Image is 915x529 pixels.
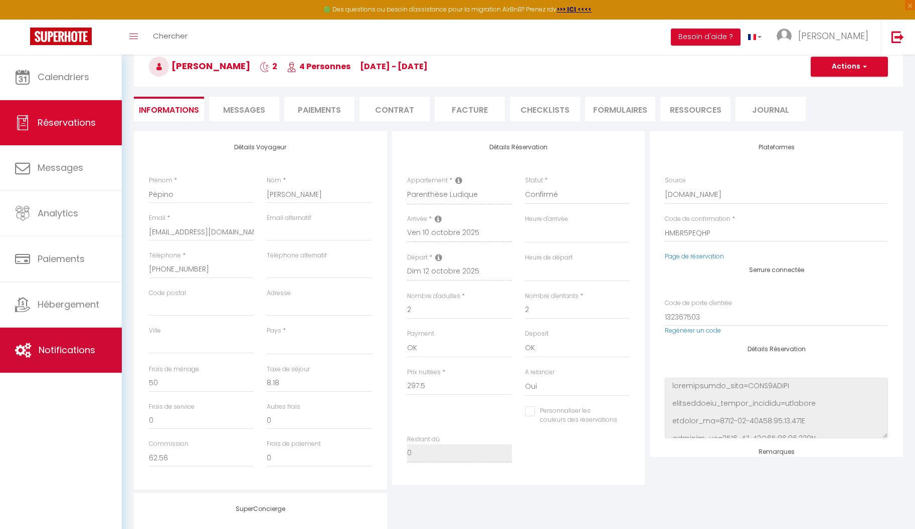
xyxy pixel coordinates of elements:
span: [PERSON_NAME] [798,30,868,42]
li: Contrat [359,97,430,121]
img: logout [891,31,904,43]
h4: SuperConcierge [149,505,372,512]
label: Email alternatif [267,213,311,223]
label: Départ [407,253,428,262]
li: FORMULAIRES [585,97,655,121]
label: Nom [267,176,281,185]
label: Source [665,176,686,185]
label: Restant dû [407,435,440,444]
label: Téléphone alternatif [267,251,327,260]
label: Ville [149,326,161,336]
label: Pays [267,326,281,336]
a: >>> ICI <<<< [557,5,592,14]
label: Heure d'arrivée [525,214,568,224]
span: Notifications [39,344,95,356]
label: Adresse [267,289,291,298]
label: Nombre d'enfants [525,292,579,301]
label: Payment [407,329,434,339]
span: [PERSON_NAME] [149,60,250,72]
label: Commission [149,439,189,449]
label: Code postal [149,289,186,298]
li: Facture [435,97,505,121]
label: Téléphone [149,251,181,260]
h4: Serrure connectée [665,267,888,274]
span: 4 Personnes [287,61,350,72]
h4: Détails Réservation [407,144,630,151]
span: Réservations [38,116,96,129]
li: Ressources [660,97,730,121]
li: Informations [134,97,204,121]
h4: Détails Réservation [665,346,888,353]
label: Frais de service [149,402,195,412]
li: Journal [736,97,806,121]
label: Autres frais [267,402,300,412]
span: [DATE] - [DATE] [360,61,428,72]
label: Nombre d'adultes [407,292,460,301]
img: ... [777,29,792,44]
label: Code de porte d'entrée [665,299,732,308]
label: Arrivée [407,214,427,224]
span: Messages [38,161,83,174]
li: Paiements [284,97,354,121]
label: A relancer [525,368,555,377]
h4: Détails Voyageur [149,144,372,151]
span: Hébergement [38,298,99,311]
span: Messages [223,104,265,116]
a: Page de réservation [665,252,724,260]
li: CHECKLISTS [510,97,580,121]
h4: Remarques [665,448,888,455]
label: Appartement [407,176,448,185]
label: Email [149,213,165,223]
h4: Plateformes [665,144,888,151]
span: Calendriers [38,71,89,83]
img: Super Booking [30,28,92,45]
button: Besoin d'aide ? [671,29,741,46]
button: Actions [811,57,888,77]
label: Code de confirmation [665,214,730,224]
a: ... [PERSON_NAME] [769,20,881,55]
span: Chercher [153,31,188,41]
span: Analytics [38,207,78,219]
label: Deposit [525,329,548,339]
label: Taxe de séjour [267,365,310,374]
label: Heure de départ [525,253,573,262]
label: Prénom [149,176,172,185]
label: Frais de ménage [149,365,199,374]
label: Statut [525,176,543,185]
label: Frais de paiement [267,439,321,449]
span: 2 [260,61,277,72]
a: Chercher [145,20,195,55]
a: Regénérer un code [665,326,721,335]
span: Paiements [38,252,85,265]
label: Prix nuitées [407,368,441,377]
